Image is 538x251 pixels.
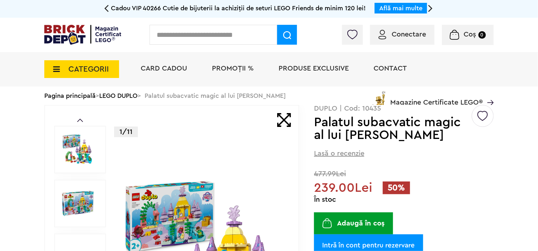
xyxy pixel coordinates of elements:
[77,119,83,122] a: Prev
[111,5,366,11] span: Cadou VIP 40266 Cutie de bijuterii la achiziții de seturi LEGO Friends de minim 120 lei!
[390,90,483,106] span: Magazine Certificate LEGO®
[314,182,372,194] span: 239.00Lei
[379,5,422,11] a: Află mai multe
[383,182,410,194] span: 50%
[379,31,426,38] a: Conectare
[114,127,138,137] p: 1/11
[314,149,364,158] span: Lasă o recenzie
[62,188,94,219] img: Palatul subacvatic magic al lui Ariel
[392,31,426,38] span: Conectare
[314,196,494,203] div: În stoc
[478,31,486,39] small: 0
[141,65,187,72] a: Card Cadou
[374,65,407,72] a: Contact
[314,105,494,112] p: DUPLO | Cod: 10435
[314,116,471,141] h1: Palatul subacvatic magic al lui [PERSON_NAME]
[68,65,109,73] span: CATEGORII
[314,170,494,178] span: 477.99Lei
[279,65,349,72] a: Produse exclusive
[212,65,254,72] a: PROMOȚII %
[62,134,94,166] img: Palatul subacvatic magic al lui Ariel
[314,212,393,234] button: Adaugă în coș
[483,90,494,97] a: Magazine Certificate LEGO®
[464,31,476,38] span: Coș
